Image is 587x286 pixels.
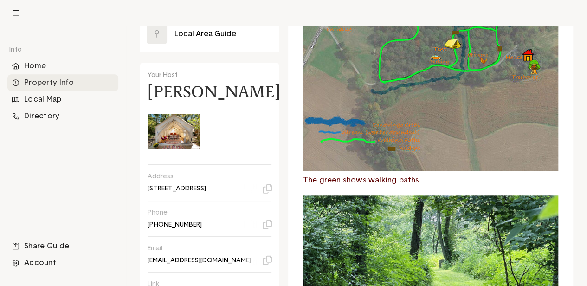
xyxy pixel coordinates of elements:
[7,254,118,271] li: Navigation item
[148,244,265,253] p: Email
[148,208,265,217] p: Phone
[148,184,206,193] p: [STREET_ADDRESS]
[7,238,118,254] li: Navigation item
[7,58,118,74] li: Navigation item
[7,238,118,254] div: Share Guide
[7,74,118,91] li: Navigation item
[148,256,251,265] p: [EMAIL_ADDRESS][DOMAIN_NAME]
[148,105,200,157] img: Gini Woy's avatar
[148,221,202,229] p: [PHONE_NUMBER]
[148,72,178,78] span: Your Host
[7,58,118,74] div: Home
[7,108,118,124] li: Navigation item
[303,176,421,184] span: The green shows walking paths.
[7,91,118,108] li: Navigation item
[148,172,265,181] p: Address
[148,84,280,99] h4: [PERSON_NAME]
[7,108,118,124] div: Directory
[7,74,118,91] div: Property Info
[7,91,118,108] div: Local Map
[7,254,118,271] div: Account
